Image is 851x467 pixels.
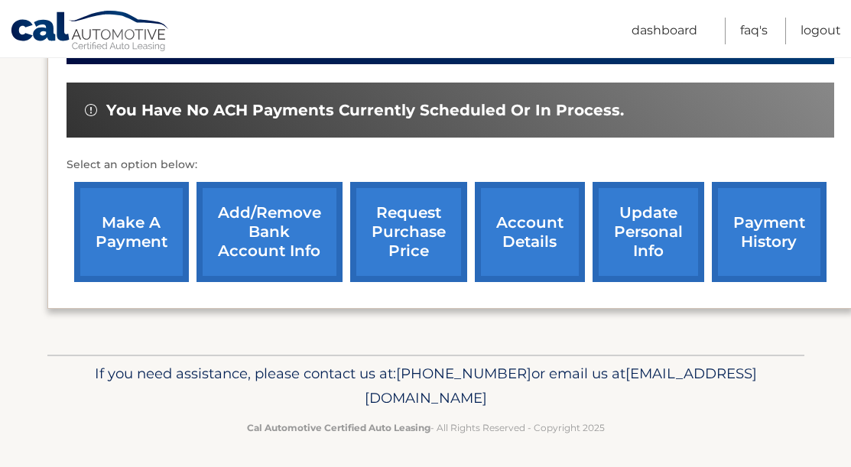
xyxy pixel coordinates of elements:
[396,365,531,382] span: [PHONE_NUMBER]
[475,182,585,282] a: account details
[365,365,757,407] span: [EMAIL_ADDRESS][DOMAIN_NAME]
[197,182,343,282] a: Add/Remove bank account info
[712,182,827,282] a: payment history
[67,156,834,174] p: Select an option below:
[57,420,794,436] p: - All Rights Reserved - Copyright 2025
[74,182,189,282] a: make a payment
[85,104,97,116] img: alert-white.svg
[10,10,171,54] a: Cal Automotive
[740,18,768,44] a: FAQ's
[632,18,697,44] a: Dashboard
[801,18,841,44] a: Logout
[593,182,704,282] a: update personal info
[247,422,430,433] strong: Cal Automotive Certified Auto Leasing
[350,182,467,282] a: request purchase price
[57,362,794,410] p: If you need assistance, please contact us at: or email us at
[106,101,624,120] span: You have no ACH payments currently scheduled or in process.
